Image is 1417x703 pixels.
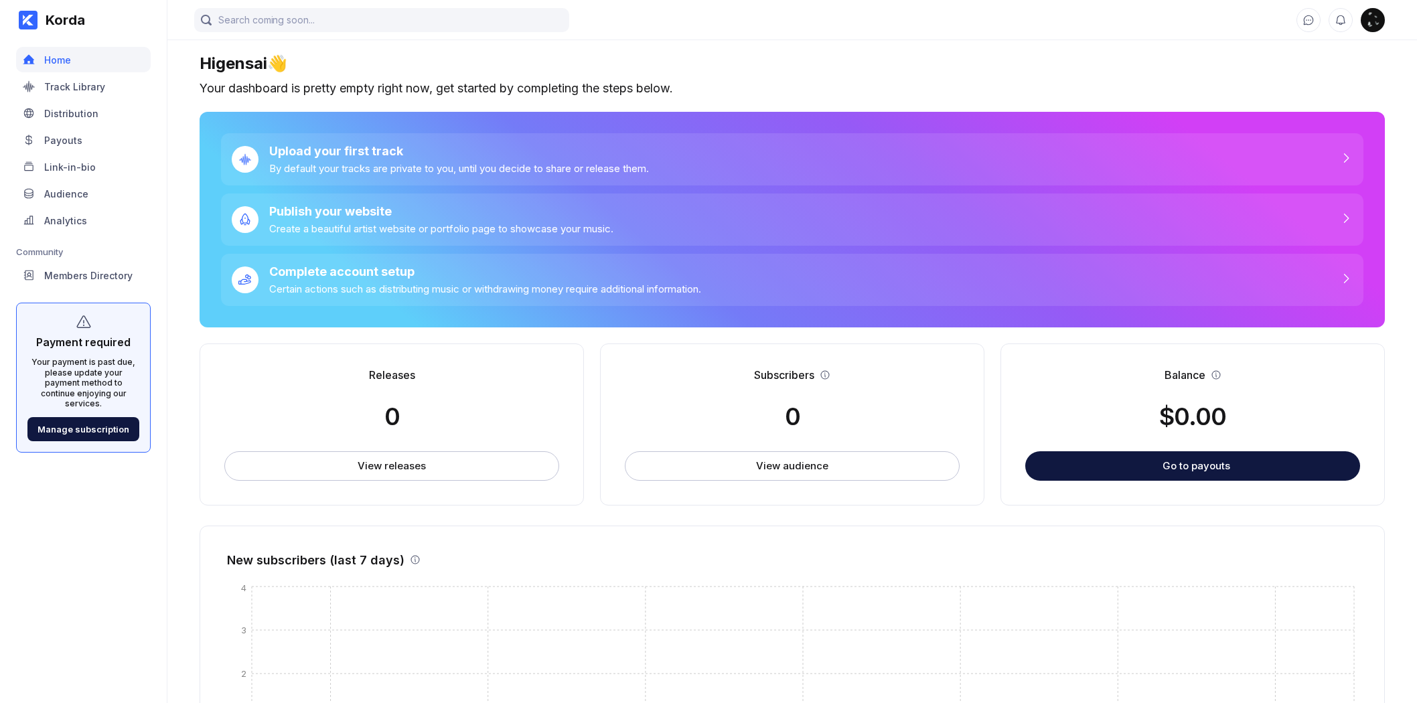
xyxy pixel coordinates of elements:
[221,254,1363,306] a: Complete account setupCertain actions such as distributing music or withdrawing money require add...
[200,54,1385,73] div: Hi gensai 👋
[200,81,1385,96] div: Your dashboard is pretty empty right now, get started by completing the steps below.
[756,459,828,473] div: View audience
[44,81,105,92] div: Track Library
[241,668,246,678] tspan: 2
[44,135,82,146] div: Payouts
[227,553,404,567] div: New subscribers (last 7 days)
[44,270,133,281] div: Members Directory
[221,133,1363,185] a: Upload your first trackBy default your tracks are private to you, until you decide to share or re...
[241,624,246,635] tspan: 3
[1025,451,1360,481] button: Go to payouts
[384,402,400,431] div: 0
[16,127,151,154] a: Payouts
[625,451,960,481] button: View audience
[241,582,246,593] tspan: 4
[358,459,425,473] div: View releases
[269,264,701,279] div: Complete account setup
[785,402,800,431] div: 0
[269,162,649,175] div: By default your tracks are private to you, until you decide to share or release them.
[16,246,151,257] div: Community
[38,12,85,28] div: Korda
[38,424,129,435] div: Manage subscription
[16,208,151,234] a: Analytics
[221,193,1363,246] a: Publish your websiteCreate a beautiful artist website or portfolio page to showcase your music.
[44,161,96,173] div: Link-in-bio
[369,368,415,382] div: Releases
[194,8,569,32] input: Search coming soon...
[269,283,701,295] div: Certain actions such as distributing music or withdrawing money require additional information.
[1163,459,1230,472] div: Go to payouts
[16,262,151,289] a: Members Directory
[44,108,98,119] div: Distribution
[36,335,131,349] div: Payment required
[27,357,139,409] div: Your payment is past due, please update your payment method to continue enjoying our services.
[269,222,613,235] div: Create a beautiful artist website or portfolio page to showcase your music.
[1159,402,1226,431] div: $ 0.00
[27,417,139,441] button: Manage subscription
[16,74,151,100] a: Track Library
[16,47,151,74] a: Home
[44,215,87,226] div: Analytics
[269,204,613,218] div: Publish your website
[16,181,151,208] a: Audience
[1361,8,1385,32] div: gensai
[44,54,71,66] div: Home
[1361,8,1385,32] img: ab6761610000e5eb2dca2768c660db51210a9e6a
[754,368,814,382] div: Subscribers
[44,188,88,200] div: Audience
[1165,368,1205,382] div: Balance
[224,451,559,481] button: View releases
[269,144,649,158] div: Upload your first track
[16,100,151,127] a: Distribution
[16,154,151,181] a: Link-in-bio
